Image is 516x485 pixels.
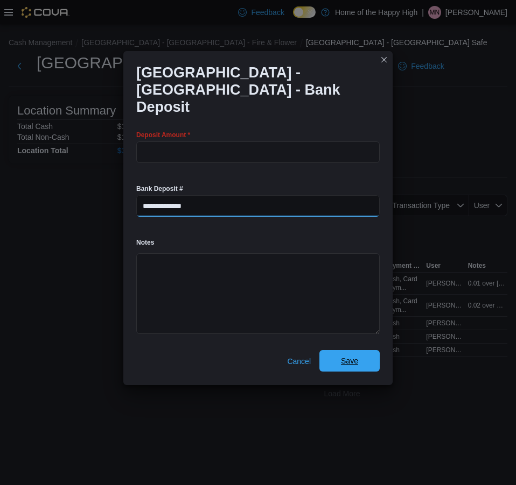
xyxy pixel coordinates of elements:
[136,238,154,247] label: Notes
[378,53,391,66] button: Closes this modal window
[341,355,358,366] span: Save
[283,351,315,372] button: Cancel
[319,350,380,372] button: Save
[287,356,311,367] span: Cancel
[136,64,371,116] h1: [GEOGRAPHIC_DATA] - [GEOGRAPHIC_DATA] - Bank Deposit
[136,131,190,139] label: Deposit Amount *
[136,184,183,193] label: Bank Deposit #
